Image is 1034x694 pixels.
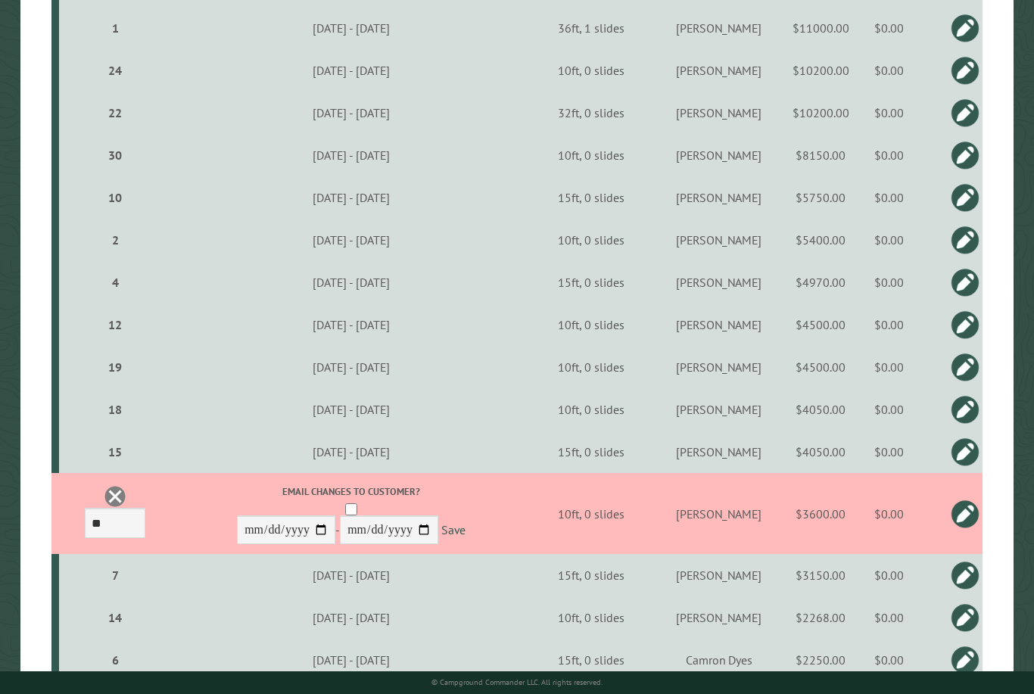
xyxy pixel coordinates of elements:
div: 7 [65,568,165,583]
td: [PERSON_NAME] [648,49,790,92]
td: [PERSON_NAME] [648,388,790,431]
td: 15ft, 0 slides [535,261,648,303]
td: $0.00 [852,303,927,346]
td: $0.00 [852,92,927,134]
td: [PERSON_NAME] [648,346,790,388]
td: $0.00 [852,261,927,303]
div: [DATE] - [DATE] [170,652,533,668]
td: $0.00 [852,7,927,49]
label: Email changes to customer? [170,484,533,499]
td: 10ft, 0 slides [535,49,648,92]
td: [PERSON_NAME] [648,473,790,554]
div: [DATE] - [DATE] [170,317,533,332]
td: $0.00 [852,388,927,431]
td: $5400.00 [790,219,852,261]
td: 15ft, 0 slides [535,176,648,219]
td: $0.00 [852,176,927,219]
td: $3600.00 [790,473,852,554]
td: [PERSON_NAME] [648,261,790,303]
div: 15 [65,444,165,459]
td: $0.00 [852,473,927,554]
td: 10ft, 0 slides [535,596,648,639]
div: 24 [65,63,165,78]
td: 10ft, 0 slides [535,473,648,554]
div: [DATE] - [DATE] [170,568,533,583]
div: 22 [65,105,165,120]
td: 15ft, 0 slides [535,554,648,596]
div: [DATE] - [DATE] [170,444,533,459]
td: $10200.00 [790,49,852,92]
td: $0.00 [852,554,927,596]
div: 2 [65,232,165,247]
td: [PERSON_NAME] [648,7,790,49]
small: © Campground Commander LLC. All rights reserved. [431,677,603,687]
div: [DATE] - [DATE] [170,105,533,120]
td: $2268.00 [790,596,852,639]
div: [DATE] - [DATE] [170,20,533,36]
td: 10ft, 0 slides [535,219,648,261]
div: 14 [65,610,165,625]
td: $4970.00 [790,261,852,303]
td: 36ft, 1 slides [535,7,648,49]
td: $0.00 [852,596,927,639]
td: $10200.00 [790,92,852,134]
td: [PERSON_NAME] [648,431,790,473]
td: [PERSON_NAME] [648,219,790,261]
td: $2250.00 [790,639,852,681]
div: [DATE] - [DATE] [170,232,533,247]
div: 6 [65,652,165,668]
a: Save [441,523,466,538]
td: 10ft, 0 slides [535,388,648,431]
td: $4050.00 [790,388,852,431]
div: 12 [65,317,165,332]
div: [DATE] - [DATE] [170,190,533,205]
td: [PERSON_NAME] [648,176,790,219]
td: $0.00 [852,219,927,261]
div: [DATE] - [DATE] [170,359,533,375]
td: [PERSON_NAME] [648,554,790,596]
td: $4500.00 [790,346,852,388]
td: 15ft, 0 slides [535,639,648,681]
div: [DATE] - [DATE] [170,610,533,625]
td: $0.00 [852,134,927,176]
div: 4 [65,275,165,290]
div: 18 [65,402,165,417]
td: 10ft, 0 slides [535,303,648,346]
div: 10 [65,190,165,205]
td: $11000.00 [790,7,852,49]
td: $0.00 [852,346,927,388]
a: Delete this reservation [104,485,126,508]
td: $8150.00 [790,134,852,176]
td: 10ft, 0 slides [535,346,648,388]
td: [PERSON_NAME] [648,303,790,346]
td: [PERSON_NAME] [648,596,790,639]
div: [DATE] - [DATE] [170,63,533,78]
td: 15ft, 0 slides [535,431,648,473]
div: 30 [65,148,165,163]
td: $5750.00 [790,176,852,219]
div: [DATE] - [DATE] [170,148,533,163]
td: $0.00 [852,49,927,92]
td: Camron Dyes [648,639,790,681]
td: 10ft, 0 slides [535,134,648,176]
div: [DATE] - [DATE] [170,275,533,290]
td: $3150.00 [790,554,852,596]
td: $4500.00 [790,303,852,346]
div: - [170,484,533,548]
div: 19 [65,359,165,375]
td: [PERSON_NAME] [648,134,790,176]
td: 32ft, 0 slides [535,92,648,134]
td: $0.00 [852,431,927,473]
td: $0.00 [852,639,927,681]
div: [DATE] - [DATE] [170,402,533,417]
td: $4050.00 [790,431,852,473]
div: 1 [65,20,165,36]
td: [PERSON_NAME] [648,92,790,134]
